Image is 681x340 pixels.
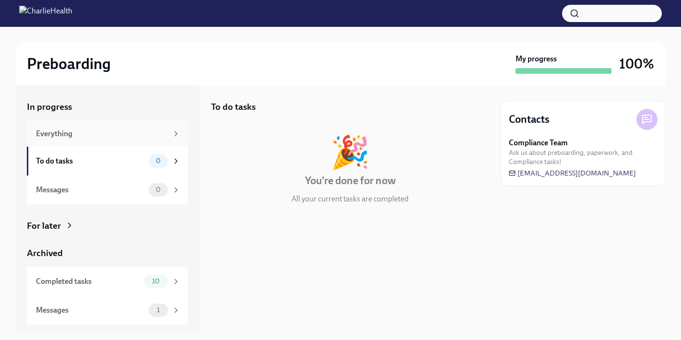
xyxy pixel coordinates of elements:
h5: To do tasks [211,101,256,113]
div: Completed tasks [36,276,140,287]
h2: Preboarding [27,54,111,73]
span: 0 [150,186,166,193]
div: To do tasks [36,156,145,166]
p: All your current tasks are completed [292,194,409,204]
a: To do tasks0 [27,147,188,176]
span: 10 [146,278,165,285]
img: CharlieHealth [19,6,72,21]
strong: My progress [516,54,557,64]
div: Messages [36,305,145,316]
a: In progress [27,101,188,113]
h3: 100% [619,55,654,72]
div: For later [27,220,61,232]
a: Messages0 [27,176,188,204]
h4: You're done for now [305,174,396,188]
span: Ask us about preboarding, paperwork, and Compliance tasks! [509,148,658,166]
div: Messages [36,185,145,195]
a: Archived [27,247,188,259]
div: Everything [36,129,168,139]
h4: Contacts [509,112,550,127]
span: 1 [151,306,165,314]
span: 0 [150,157,166,164]
a: For later [27,220,188,232]
a: Messages1 [27,296,188,325]
a: Everything [27,121,188,147]
strong: Compliance Team [509,138,568,148]
a: Completed tasks10 [27,267,188,296]
div: 🎉 [330,136,370,168]
a: [EMAIL_ADDRESS][DOMAIN_NAME] [509,168,636,178]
